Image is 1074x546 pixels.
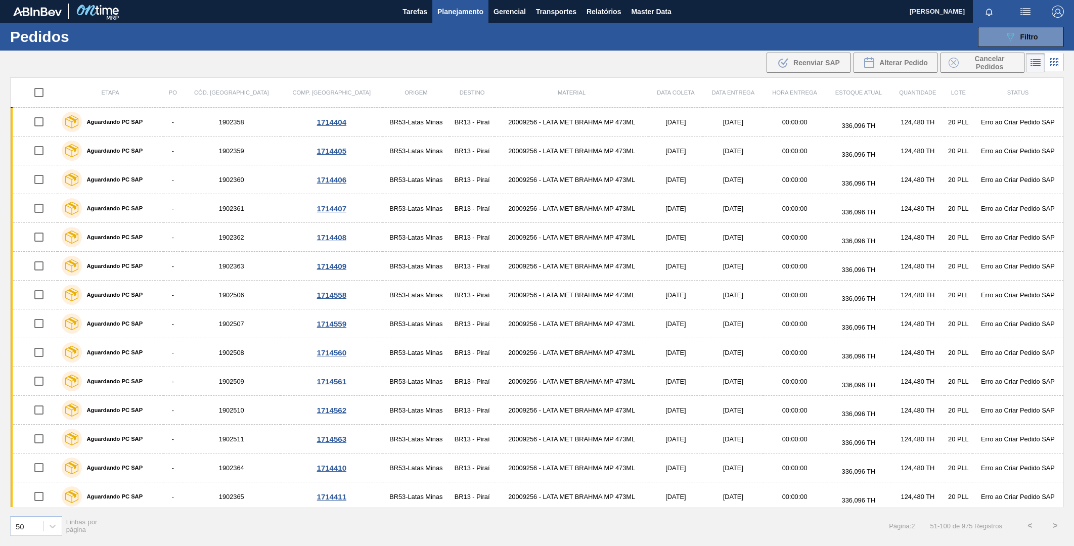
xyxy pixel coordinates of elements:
[842,208,876,216] span: 336,096 TH
[972,165,1064,194] td: Erro ao Criar Pedido SAP
[649,252,703,281] td: [DATE]
[450,396,495,425] td: BR13 - Piraí
[383,223,450,252] td: BR53-Latas Minas
[13,7,62,16] img: TNhmsLtSVTkK8tSr43FrP2fwEKptu5GPRR3wAAAABJRU5ErkJggg==
[891,425,945,453] td: 124,480 TH
[879,59,928,67] span: Alterar Pedido
[763,482,826,511] td: 00:00:00
[587,6,621,18] span: Relatórios
[972,281,1064,309] td: Erro ao Criar Pedido SAP
[11,223,1064,252] a: Aguardando PC SAP-1902362BR53-Latas MinasBR13 - Piraí20009256 - LATA MET BRAHMA MP 473ML[DATE][DA...
[11,165,1064,194] a: Aguardando PC SAP-1902360BR53-Latas MinasBR13 - Piraí20009256 - LATA MET BRAHMA MP 473ML[DATE][DA...
[891,482,945,511] td: 124,480 TH
[763,136,826,165] td: 00:00:00
[82,205,143,211] label: Aguardando PC SAP
[1020,33,1038,41] span: Filtro
[945,367,972,396] td: 20 PLL
[972,425,1064,453] td: Erro ao Criar Pedido SAP
[495,281,648,309] td: 20009256 - LATA MET BRAHMA MP 473ML
[183,309,281,338] td: 1902507
[649,165,703,194] td: [DATE]
[930,522,1002,530] span: 51 - 100 de 975 Registros
[383,482,450,511] td: BR53-Latas Minas
[282,118,381,126] div: 1714404
[163,252,183,281] td: -
[649,309,703,338] td: [DATE]
[11,425,1064,453] a: Aguardando PC SAP-1902511BR53-Latas MinasBR13 - Piraí20009256 - LATA MET BRAHMA MP 473ML[DATE][DA...
[495,425,648,453] td: 20009256 - LATA MET BRAHMA MP 473ML
[11,281,1064,309] a: Aguardando PC SAP-1902506BR53-Latas MinasBR13 - Piraí20009256 - LATA MET BRAHMA MP 473ML[DATE][DA...
[945,165,972,194] td: 20 PLL
[978,27,1064,47] button: Filtro
[282,291,381,299] div: 1714558
[649,425,703,453] td: [DATE]
[282,348,381,357] div: 1714560
[1052,6,1064,18] img: Logout
[163,194,183,223] td: -
[703,252,763,281] td: [DATE]
[1019,6,1032,18] img: userActions
[437,6,483,18] span: Planejamento
[282,464,381,472] div: 1714410
[703,108,763,136] td: [DATE]
[963,55,1016,71] span: Cancelar Pedidos
[10,31,164,42] h1: Pedidos
[972,108,1064,136] td: Erro ao Criar Pedido SAP
[945,425,972,453] td: 20 PLL
[972,338,1064,367] td: Erro ao Criar Pedido SAP
[767,53,851,73] div: Reenviar SAP
[183,281,281,309] td: 1902506
[183,136,281,165] td: 1902359
[450,108,495,136] td: BR13 - Piraí
[703,223,763,252] td: [DATE]
[1045,53,1064,72] div: Visão em Cards
[631,6,671,18] span: Master Data
[891,453,945,482] td: 124,480 TH
[183,453,281,482] td: 1902364
[891,223,945,252] td: 124,480 TH
[763,425,826,453] td: 00:00:00
[649,338,703,367] td: [DATE]
[972,136,1064,165] td: Erro ao Criar Pedido SAP
[11,252,1064,281] a: Aguardando PC SAP-1902363BR53-Latas MinasBR13 - Piraí20009256 - LATA MET BRAHMA MP 473ML[DATE][DA...
[450,165,495,194] td: BR13 - Piraí
[450,252,495,281] td: BR13 - Piraí
[450,482,495,511] td: BR13 - Piraí
[163,482,183,511] td: -
[183,367,281,396] td: 1902509
[891,136,945,165] td: 124,480 TH
[842,266,876,274] span: 336,096 TH
[842,381,876,389] span: 336,096 TH
[495,309,648,338] td: 20009256 - LATA MET BRAHMA MP 473ML
[450,425,495,453] td: BR13 - Piraí
[763,338,826,367] td: 00:00:00
[163,223,183,252] td: -
[82,349,143,355] label: Aguardando PC SAP
[972,223,1064,252] td: Erro ao Criar Pedido SAP
[163,136,183,165] td: -
[842,122,876,129] span: 336,096 TH
[82,263,143,269] label: Aguardando PC SAP
[972,252,1064,281] td: Erro ao Criar Pedido SAP
[163,425,183,453] td: -
[163,309,183,338] td: -
[282,175,381,184] div: 1714406
[11,482,1064,511] a: Aguardando PC SAP-1902365BR53-Latas MinasBR13 - Piraí20009256 - LATA MET BRAHMA MP 473ML[DATE][DA...
[972,482,1064,511] td: Erro ao Criar Pedido SAP
[183,396,281,425] td: 1902510
[450,223,495,252] td: BR13 - Piraí
[16,522,24,530] div: 50
[945,482,972,511] td: 20 PLL
[102,89,119,96] span: Etapa
[450,367,495,396] td: BR13 - Piraí
[282,406,381,415] div: 1714562
[649,453,703,482] td: [DATE]
[763,453,826,482] td: 00:00:00
[649,482,703,511] td: [DATE]
[450,136,495,165] td: BR13 - Piraí
[383,453,450,482] td: BR53-Latas Minas
[842,496,876,504] span: 336,096 TH
[495,338,648,367] td: 20009256 - LATA MET BRAHMA MP 473ML
[495,108,648,136] td: 20009256 - LATA MET BRAHMA MP 473ML
[11,309,1064,338] a: Aguardando PC SAP-1902507BR53-Latas MinasBR13 - Piraí20009256 - LATA MET BRAHMA MP 473ML[DATE][DA...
